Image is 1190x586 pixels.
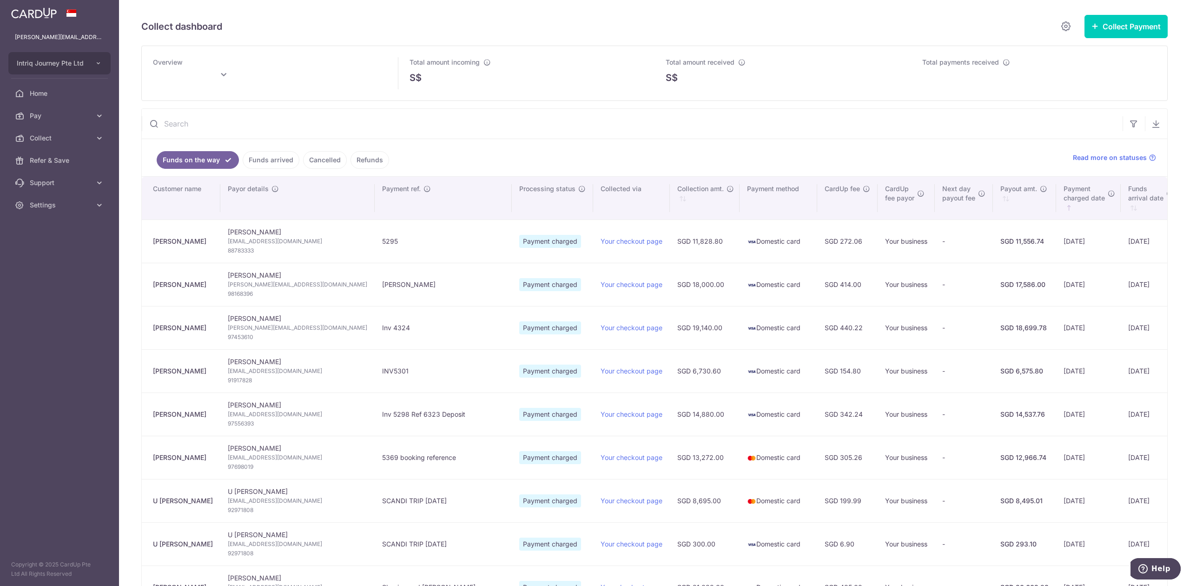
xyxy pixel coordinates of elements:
[410,58,480,66] span: Total amount incoming
[1056,306,1121,349] td: [DATE]
[30,133,91,143] span: Collect
[740,522,817,566] td: Domestic card
[21,7,40,15] span: Help
[1056,349,1121,393] td: [DATE]
[153,237,213,246] div: [PERSON_NAME]
[878,522,935,566] td: Your business
[382,184,421,193] span: Payment ref.
[677,184,724,193] span: Collection amt.
[993,177,1056,220] th: Payout amt. : activate to sort column ascending
[1121,349,1179,393] td: [DATE]
[1121,479,1179,522] td: [DATE]
[519,278,581,291] span: Payment charged
[220,479,375,522] td: U [PERSON_NAME]
[375,479,512,522] td: SCANDI TRIP [DATE]
[1000,539,1049,549] div: SGD 293.10
[375,436,512,479] td: 5369 booking reference
[1121,263,1179,306] td: [DATE]
[153,539,213,549] div: U [PERSON_NAME]
[1121,393,1179,436] td: [DATE]
[670,306,740,349] td: SGD 19,140.00
[519,538,581,551] span: Payment charged
[30,200,91,210] span: Settings
[601,237,662,245] a: Your checkout page
[740,306,817,349] td: Domestic card
[153,323,213,333] div: [PERSON_NAME]
[375,306,512,349] td: Inv 4324
[747,367,756,376] img: visa-sm-192604c4577d2d35970c8ed26b86981c2741ebd56154ab54ad91a526f0f24972.png
[153,58,183,66] span: Overview
[1000,410,1049,419] div: SGD 14,537.76
[228,410,367,419] span: [EMAIL_ADDRESS][DOMAIN_NAME]
[1056,393,1121,436] td: [DATE]
[747,497,756,506] img: mastercard-sm-87a3fd1e0bddd137fecb07648320f44c262e2538e7db6024463105ddbc961eb2.png
[228,323,367,333] span: [PERSON_NAME][EMAIL_ADDRESS][DOMAIN_NAME]
[30,178,91,187] span: Support
[220,349,375,393] td: [PERSON_NAME]
[519,408,581,421] span: Payment charged
[601,324,662,332] a: Your checkout page
[922,58,999,66] span: Total payments received
[942,184,975,203] span: Next day payout fee
[817,306,878,349] td: SGD 440.22
[878,349,935,393] td: Your business
[670,436,740,479] td: SGD 13,272.00
[220,220,375,263] td: [PERSON_NAME]
[935,220,993,263] td: -
[153,280,213,289] div: [PERSON_NAME]
[228,419,367,428] span: 97556393
[670,220,740,263] td: SGD 11,828.80
[935,522,993,566] td: -
[601,410,662,418] a: Your checkout page
[1121,177,1179,220] th: Fundsarrival date : activate to sort column ascending
[220,177,375,220] th: Payor details
[1000,453,1049,462] div: SGD 12,966.74
[670,349,740,393] td: SGD 6,730.60
[375,263,512,306] td: [PERSON_NAME]
[878,220,935,263] td: Your business
[740,263,817,306] td: Domestic card
[740,479,817,522] td: Domestic card
[1064,184,1105,203] span: Payment charged date
[747,410,756,420] img: visa-sm-192604c4577d2d35970c8ed26b86981c2741ebd56154ab54ad91a526f0f24972.png
[878,436,935,479] td: Your business
[666,58,734,66] span: Total amount received
[935,177,993,220] th: Next daypayout fee
[512,177,593,220] th: Processing status
[670,393,740,436] td: SGD 14,880.00
[747,324,756,333] img: visa-sm-192604c4577d2d35970c8ed26b86981c2741ebd56154ab54ad91a526f0f24972.png
[817,349,878,393] td: SGD 154.80
[601,540,662,548] a: Your checkout page
[885,184,914,203] span: CardUp fee payor
[228,246,367,255] span: 88783333
[228,496,367,506] span: [EMAIL_ADDRESS][DOMAIN_NAME]
[601,280,662,288] a: Your checkout page
[1121,436,1179,479] td: [DATE]
[740,436,817,479] td: Domestic card
[519,184,575,193] span: Processing status
[142,109,1123,139] input: Search
[817,479,878,522] td: SGD 199.99
[30,156,91,165] span: Refer & Save
[220,263,375,306] td: [PERSON_NAME]
[15,33,104,42] p: [PERSON_NAME][EMAIL_ADDRESS][DOMAIN_NAME]
[519,494,581,507] span: Payment charged
[228,376,367,385] span: 91917828
[303,151,347,169] a: Cancelled
[670,522,740,566] td: SGD 300.00
[228,462,367,472] span: 97698019
[1121,522,1179,566] td: [DATE]
[228,289,367,299] span: 98168396
[228,366,367,376] span: [EMAIL_ADDRESS][DOMAIN_NAME]
[350,151,389,169] a: Refunds
[740,220,817,263] td: Domestic card
[935,479,993,522] td: -
[878,393,935,436] td: Your business
[519,235,581,248] span: Payment charged
[601,497,662,505] a: Your checkout page
[30,111,91,120] span: Pay
[30,89,91,98] span: Home
[375,220,512,263] td: 5295
[1128,184,1164,203] span: Funds arrival date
